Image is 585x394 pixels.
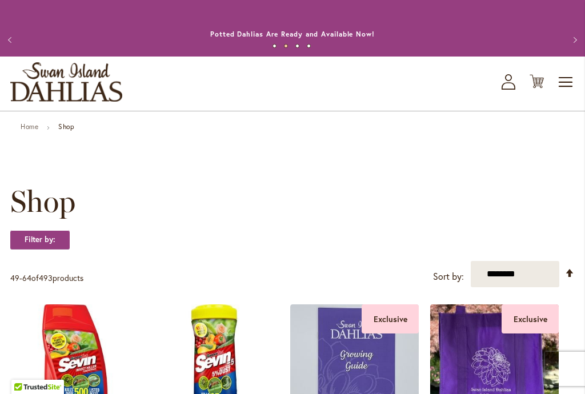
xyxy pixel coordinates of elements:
[273,44,277,48] button: 1 of 4
[10,62,122,102] a: store logo
[9,353,41,385] iframe: Launch Accessibility Center
[58,122,74,131] strong: Shop
[21,122,38,131] a: Home
[307,44,311,48] button: 4 of 4
[10,269,83,287] p: - of products
[210,30,375,38] a: Potted Dahlias Are Ready and Available Now!
[502,304,559,333] div: Exclusive
[10,230,70,250] strong: Filter by:
[10,184,75,219] span: Shop
[10,272,19,283] span: 49
[362,304,419,333] div: Exclusive
[562,29,585,51] button: Next
[39,272,53,283] span: 493
[284,44,288,48] button: 2 of 4
[295,44,299,48] button: 3 of 4
[433,266,464,287] label: Sort by:
[22,272,31,283] span: 64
